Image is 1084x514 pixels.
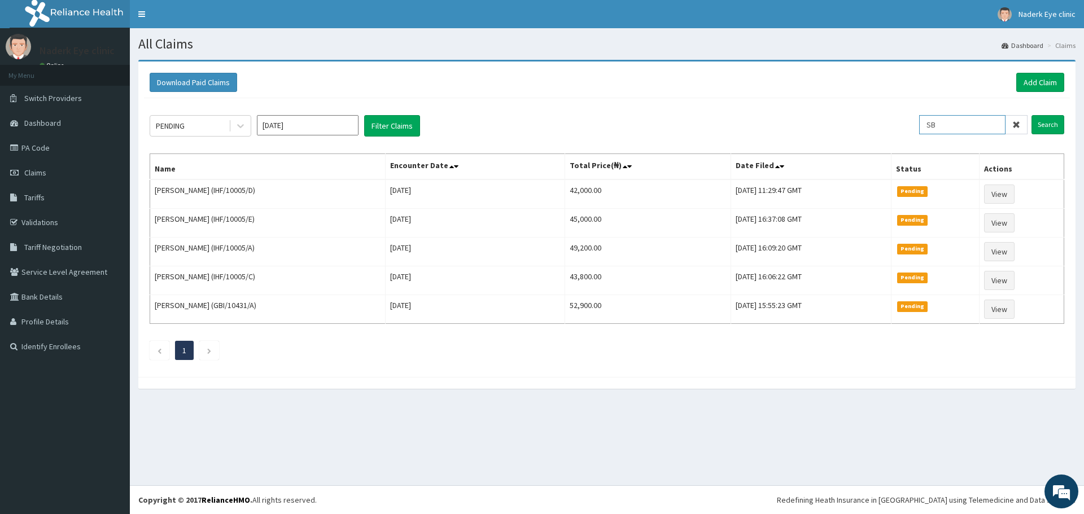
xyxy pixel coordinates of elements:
span: Pending [897,244,928,254]
td: [DATE] [386,179,565,209]
span: Tariffs [24,192,45,203]
th: Encounter Date [386,154,565,180]
td: [PERSON_NAME] (IHF/10005/D) [150,179,386,209]
td: 43,800.00 [565,266,731,295]
a: Page 1 is your current page [182,345,186,355]
span: Dashboard [24,118,61,128]
th: Status [891,154,979,180]
a: Dashboard [1002,41,1043,50]
th: Date Filed [731,154,891,180]
td: [DATE] [386,209,565,238]
strong: Copyright © 2017 . [138,495,252,505]
footer: All rights reserved. [130,485,1084,514]
a: Online [40,61,67,69]
div: Redefining Heath Insurance in [GEOGRAPHIC_DATA] using Telemedicine and Data Science! [777,494,1076,506]
th: Actions [979,154,1064,180]
a: View [984,213,1015,232]
td: [DATE] 15:55:23 GMT [731,295,891,324]
th: Total Price(₦) [565,154,731,180]
td: [PERSON_NAME] (IHF/10005/E) [150,209,386,238]
td: [DATE] 16:09:20 GMT [731,238,891,266]
input: Select Month and Year [257,115,359,135]
th: Name [150,154,386,180]
span: Switch Providers [24,93,82,103]
a: Next page [207,345,212,355]
a: View [984,300,1015,319]
a: Previous page [157,345,162,355]
td: [DATE] 16:06:22 GMT [731,266,891,295]
span: Naderk Eye clinic [1019,9,1076,19]
td: [DATE] [386,266,565,295]
td: 42,000.00 [565,179,731,209]
h1: All Claims [138,37,1076,51]
td: 52,900.00 [565,295,731,324]
td: [PERSON_NAME] (IHF/10005/A) [150,238,386,266]
span: Pending [897,215,928,225]
td: [DATE] [386,295,565,324]
td: [DATE] 16:37:08 GMT [731,209,891,238]
a: RelianceHMO [202,495,250,505]
p: Naderk Eye clinic [40,46,115,56]
span: Claims [24,168,46,178]
span: Pending [897,186,928,196]
img: User Image [998,7,1012,21]
button: Filter Claims [364,115,420,137]
a: View [984,271,1015,290]
td: 49,200.00 [565,238,731,266]
td: [PERSON_NAME] (GBI/10431/A) [150,295,386,324]
a: View [984,184,1015,204]
a: Add Claim [1016,73,1064,92]
td: [DATE] [386,238,565,266]
td: [DATE] 11:29:47 GMT [731,179,891,209]
td: 45,000.00 [565,209,731,238]
a: View [984,242,1015,261]
span: Pending [897,273,928,283]
img: User Image [6,34,31,59]
li: Claims [1044,41,1076,50]
input: Search [1031,115,1064,134]
td: [PERSON_NAME] (IHF/10005/C) [150,266,386,295]
div: PENDING [156,120,185,131]
span: Tariff Negotiation [24,242,82,252]
span: Pending [897,301,928,311]
input: Search by HMO ID [919,115,1006,134]
button: Download Paid Claims [150,73,237,92]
